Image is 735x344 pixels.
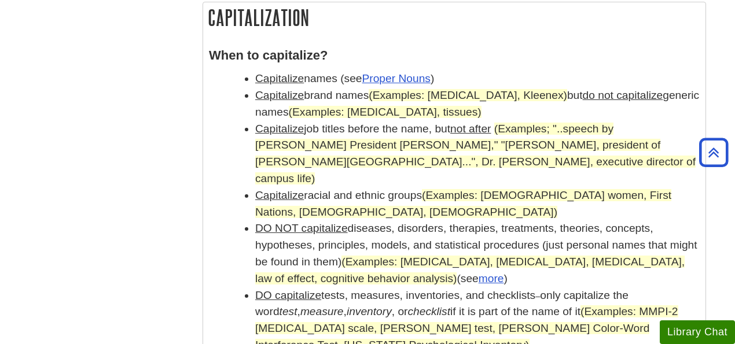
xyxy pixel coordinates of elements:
[407,305,450,317] em: checklist
[209,48,328,62] strong: When to capitalize?
[450,123,491,135] u: not after
[255,289,321,301] u: DO capitalize
[695,145,732,160] a: Back to Top
[255,189,671,218] span: (Examples: [DEMOGRAPHIC_DATA] women, First Nations, [DEMOGRAPHIC_DATA], [DEMOGRAPHIC_DATA])
[255,71,700,87] li: names (see )
[255,187,700,221] li: racial and ethnic groups
[255,87,700,121] li: brand names but generic names
[255,89,304,101] u: Capitalize
[347,305,392,317] em: inventory
[255,189,304,201] u: Capitalize
[280,305,297,317] em: test
[203,2,705,33] h2: Capitalization
[535,291,540,301] span: –
[583,89,663,101] u: do not capitalize
[660,320,735,344] button: Library Chat
[255,121,700,187] li: job titles before the name, but
[300,305,344,317] em: measure
[255,222,348,234] u: DO NOT capitalize
[479,272,504,284] a: more
[369,89,567,101] span: (Examples: [MEDICAL_DATA], Kleenex)
[255,256,685,284] span: (Examples: [MEDICAL_DATA], [MEDICAL_DATA], [MEDICAL_DATA], law of effect, cognitive behavior anal...
[362,72,431,84] a: Proper Nouns
[255,72,304,84] u: Capitalize
[289,106,482,118] span: (Examples: [MEDICAL_DATA], tissues)
[255,123,304,135] u: Capitalize
[255,220,700,287] li: diseases, disorders, therapies, treatments, theories, concepts, hypotheses, principles, models, a...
